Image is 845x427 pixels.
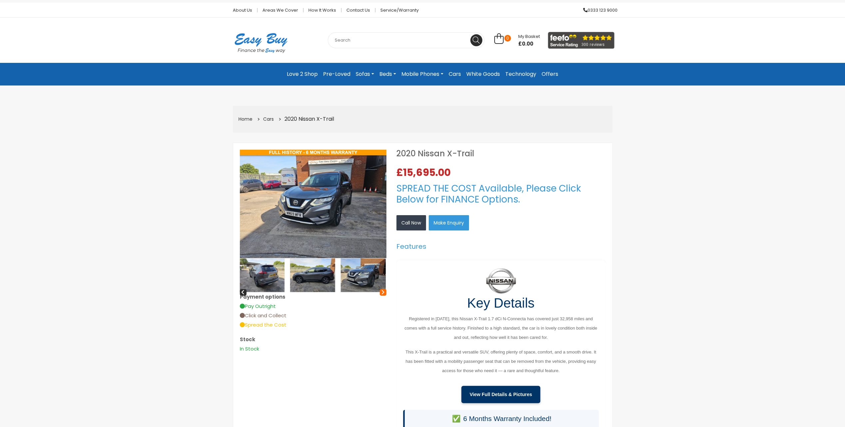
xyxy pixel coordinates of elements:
span: £0.00 [518,41,540,47]
h3: SPREAD THE COST Available, Please Click Below for FINANCE Options. [396,183,606,205]
h1: 2020 Nissan X-Trail [396,150,606,158]
span: In Stock [240,345,259,352]
span: Spread the Cost [240,321,286,328]
a: Service/Warranty [375,8,419,12]
img: Easy Buy [228,24,294,62]
span: £15,695.00 [396,168,453,178]
span: 0 [504,35,511,42]
a: Technology [503,68,539,80]
a: Cars [446,68,464,80]
a: 0 My Basket £0.00 [494,37,540,45]
a: How it works [303,8,341,12]
a: 0333 123 9000 [578,8,618,12]
img: feefo_logo [548,32,615,49]
span: My Basket [518,33,540,40]
a: Cars [263,116,274,122]
h1: Key Details [403,295,599,311]
a: White Goods [464,68,503,80]
a: Pre-Loved [320,68,353,80]
a: Home [238,116,252,122]
b: Payment options [240,293,285,300]
a: Areas we cover [257,8,303,12]
a: Love 2 Shop [284,68,320,80]
p: This X-Trail is a practical and versatile SUV, offering plenty of space, comfort, and a smooth dr... [403,348,599,375]
a: About Us [228,8,257,12]
a: Sofas [353,68,377,80]
a: View Full Details & Pictures [461,386,540,403]
a: Contact Us [341,8,375,12]
p: Registered in [DATE], this Nissan X-Trail 1.7 dCi N-Connecta has covered just 32,958 miles and co... [403,314,599,342]
a: Mobile Phones [399,68,446,80]
span: Pay Outright [240,303,276,310]
li: 2020 Nissan X-Trail [276,114,335,124]
input: Search [328,32,484,48]
h3: 6 Months Warranty Included! [410,415,594,423]
b: Stock [240,336,255,343]
a: Make Enquiry [429,215,469,230]
a: Call Now [396,215,426,230]
span: Click and Collect [240,312,286,319]
a: Beds [377,68,399,80]
h5: Features [396,242,606,250]
a: Offers [539,68,561,80]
